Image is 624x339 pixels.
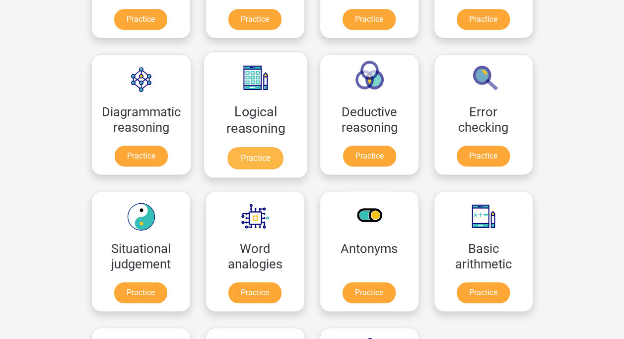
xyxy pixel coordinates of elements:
[457,146,510,167] a: Practice
[227,147,283,169] a: Practice
[343,146,396,167] a: Practice
[343,9,396,30] a: Practice
[343,282,396,303] a: Practice
[457,9,510,30] a: Practice
[114,282,167,303] a: Practice
[457,282,510,303] a: Practice
[115,146,168,167] a: Practice
[114,9,167,30] a: Practice
[228,282,281,303] a: Practice
[228,9,281,30] a: Practice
